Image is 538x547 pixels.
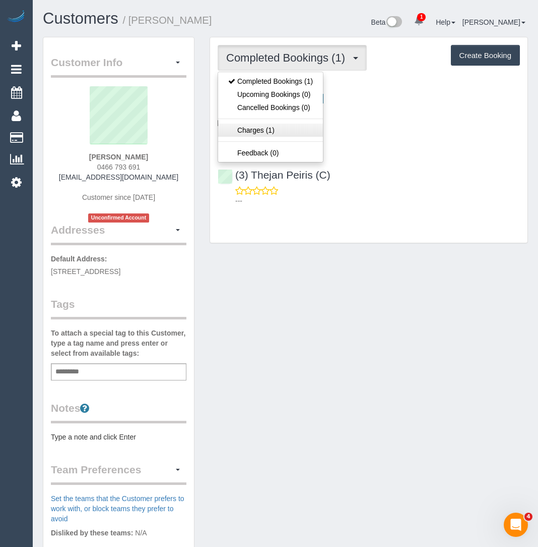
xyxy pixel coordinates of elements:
[218,75,323,88] a: Completed Bookings (1)
[371,18,402,26] a: Beta
[51,297,186,319] legend: Tags
[82,193,155,201] span: Customer since [DATE]
[123,15,212,26] small: / [PERSON_NAME]
[218,146,323,159] a: Feedback (0)
[218,101,323,114] a: Cancelled Bookings (0)
[51,462,186,485] legend: Team Preferences
[51,267,120,276] span: [STREET_ADDRESS]
[135,529,147,537] span: N/A
[88,213,150,222] span: Unconfirmed Account
[436,18,455,26] a: Help
[51,495,184,523] a: Set the teams that the Customer prefers to work with, or block teams they prefer to avoid
[43,10,118,27] a: Customers
[462,18,525,26] a: [PERSON_NAME]
[97,163,141,171] span: 0466 793 691
[218,169,330,181] a: (3) Thejan Peiris (C)
[218,45,367,71] button: Completed Bookings (1)
[409,10,429,32] a: 1
[451,45,520,66] button: Create Booking
[524,513,532,521] span: 4
[51,432,186,442] pre: Type a note and click Enter
[89,153,148,161] strong: [PERSON_NAME]
[51,401,186,423] legend: Notes
[385,16,402,29] img: New interface
[51,328,186,358] label: To attach a special tag to this Customer, type a tag name and press enter or select from availabl...
[218,124,323,137] a: Charges (1)
[504,513,528,537] iframe: Intercom live chat
[51,528,133,538] label: Disliked by these teams:
[417,13,426,21] span: 1
[51,55,186,78] legend: Customer Info
[218,88,323,101] a: Upcoming Bookings (0)
[218,132,520,141] h4: Hourly Service - $70/h
[235,196,520,206] p: ---
[51,254,107,264] label: Default Address:
[218,118,520,128] p: One Time Cleaning
[6,10,26,24] img: Automaid Logo
[226,51,350,64] span: Completed Bookings (1)
[59,173,178,181] a: [EMAIL_ADDRESS][DOMAIN_NAME]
